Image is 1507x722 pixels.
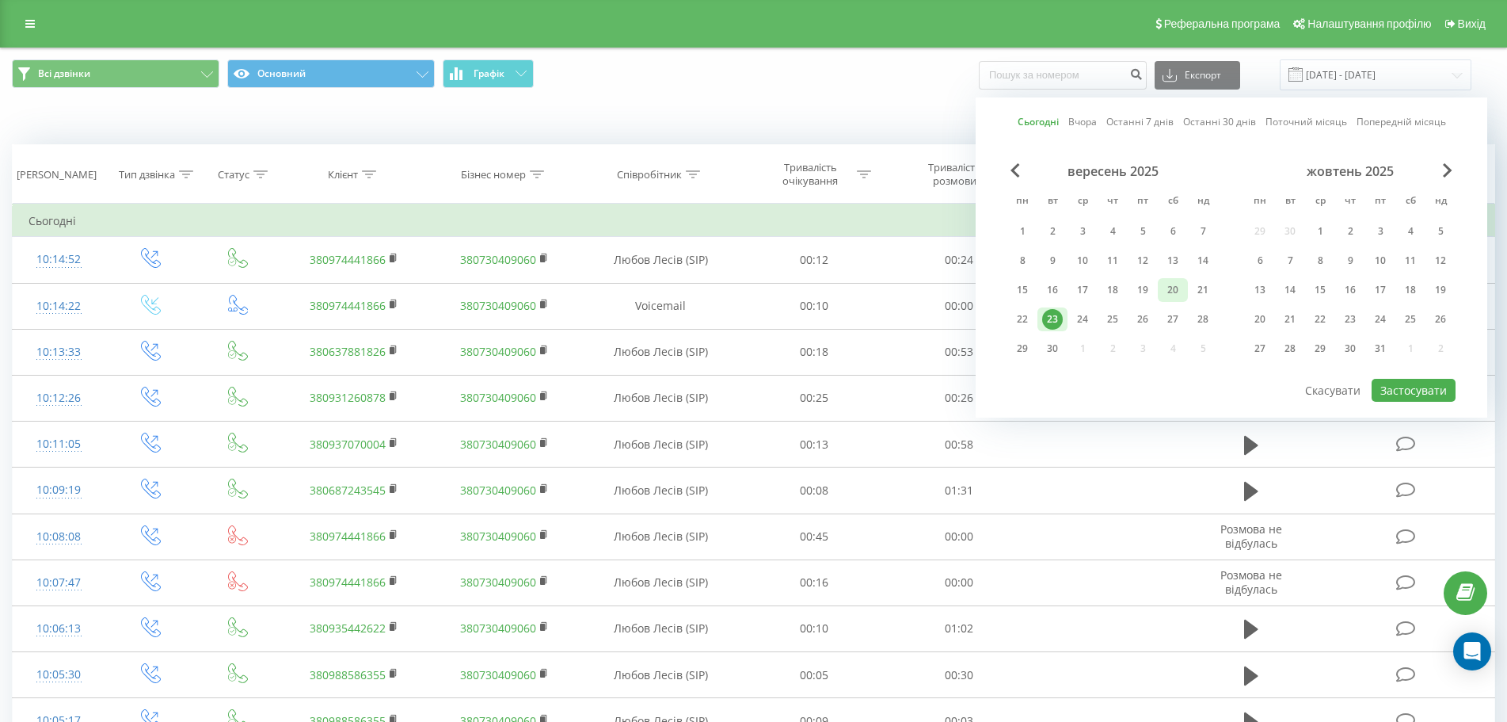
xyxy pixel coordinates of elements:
[310,390,386,405] a: 380931260878
[1245,308,1275,331] div: пн 20 жовт 2025 р.
[1340,221,1360,242] div: 2
[886,329,1031,375] td: 00:53
[1365,220,1395,243] div: пт 3 жовт 2025 р.
[1068,114,1097,129] a: Вчора
[1101,190,1125,214] abbr: четвер
[1012,338,1033,359] div: 29
[1042,221,1063,242] div: 2
[1430,309,1451,330] div: 26
[1042,338,1063,359] div: 30
[1250,250,1270,271] div: 6
[1098,249,1128,273] div: чт 11 вер 2025 р.
[1275,278,1305,302] div: вт 14 жовт 2025 р.
[1007,163,1218,179] div: вересень 2025
[460,344,536,359] a: 380730409060
[1370,280,1391,300] div: 17
[1072,280,1093,300] div: 17
[1280,309,1300,330] div: 21
[912,161,997,188] div: Тривалість розмови
[1132,280,1153,300] div: 19
[1280,250,1300,271] div: 7
[1193,250,1213,271] div: 14
[29,383,89,414] div: 10:12:26
[1128,308,1158,331] div: пт 26 вер 2025 р.
[1395,278,1425,302] div: сб 18 жовт 2025 р.
[12,59,219,88] button: Всі дзвінки
[1310,309,1330,330] div: 22
[1245,163,1456,179] div: жовтень 2025
[1280,338,1300,359] div: 28
[1007,337,1037,361] div: пн 29 вер 2025 р.
[580,468,742,514] td: Любов Лесів (SIP)
[119,168,175,181] div: Тип дзвінка
[1158,278,1188,302] div: сб 20 вер 2025 р.
[886,514,1031,560] td: 00:00
[1007,278,1037,302] div: пн 15 вер 2025 р.
[1102,309,1123,330] div: 25
[1163,309,1183,330] div: 27
[1340,309,1360,330] div: 23
[580,652,742,698] td: Любов Лесів (SIP)
[443,59,534,88] button: Графік
[1163,250,1183,271] div: 13
[1012,250,1033,271] div: 8
[1365,278,1395,302] div: пт 17 жовт 2025 р.
[742,605,887,651] td: 00:10
[1425,278,1456,302] div: нд 19 жовт 2025 р.
[1425,220,1456,243] div: нд 5 жовт 2025 р.
[1018,114,1059,129] a: Сьогодні
[1370,338,1391,359] div: 31
[886,468,1031,514] td: 01:31
[17,168,97,181] div: [PERSON_NAME]
[1265,114,1347,129] a: Поточний місяць
[310,344,386,359] a: 380637881826
[886,237,1031,283] td: 00:24
[1183,114,1256,129] a: Останні 30 днів
[460,529,536,544] a: 380730409060
[461,168,526,181] div: Бізнес номер
[1010,163,1020,178] span: Previous Month
[1372,379,1456,402] button: Застосувати
[1340,250,1360,271] div: 9
[1067,249,1098,273] div: ср 10 вер 2025 р.
[1220,521,1282,551] span: Розмова не відбулась
[1191,190,1215,214] abbr: неділя
[1098,220,1128,243] div: чт 4 вер 2025 р.
[1335,278,1365,302] div: чт 16 жовт 2025 р.
[1310,280,1330,300] div: 15
[1275,249,1305,273] div: вт 7 жовт 2025 р.
[742,514,887,560] td: 00:45
[460,437,536,452] a: 380730409060
[1429,190,1452,214] abbr: неділя
[310,621,386,636] a: 380935442622
[1098,278,1128,302] div: чт 18 вер 2025 р.
[1163,221,1183,242] div: 6
[474,68,504,79] span: Графік
[1305,220,1335,243] div: ср 1 жовт 2025 р.
[1395,249,1425,273] div: сб 11 жовт 2025 р.
[29,429,89,460] div: 10:11:05
[1357,114,1446,129] a: Попередній місяць
[1188,249,1218,273] div: нд 14 вер 2025 р.
[886,375,1031,421] td: 00:26
[1245,249,1275,273] div: пн 6 жовт 2025 р.
[1340,280,1360,300] div: 16
[1220,567,1282,597] span: Розмова не відбулась
[310,667,386,682] a: 380988586355
[1072,250,1093,271] div: 10
[1161,190,1185,214] abbr: субота
[29,567,89,598] div: 10:07:47
[1042,309,1063,330] div: 23
[886,422,1031,468] td: 00:58
[1158,308,1188,331] div: сб 27 вер 2025 р.
[1042,250,1063,271] div: 9
[1188,278,1218,302] div: нд 21 вер 2025 р.
[1340,338,1360,359] div: 30
[1275,337,1305,361] div: вт 28 жовт 2025 р.
[1245,278,1275,302] div: пн 13 жовт 2025 р.
[29,475,89,506] div: 10:09:19
[1310,338,1330,359] div: 29
[1072,221,1093,242] div: 3
[1370,309,1391,330] div: 24
[1158,220,1188,243] div: сб 6 вер 2025 р.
